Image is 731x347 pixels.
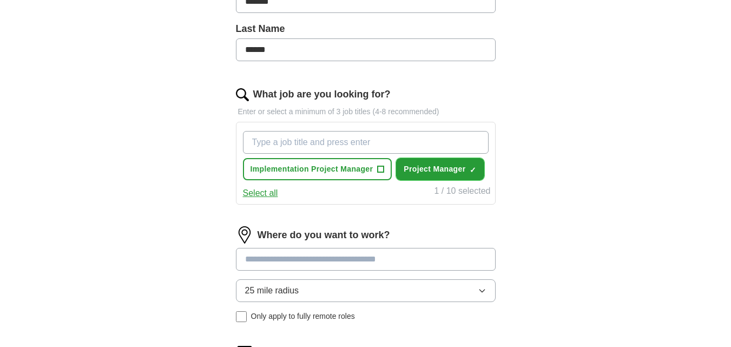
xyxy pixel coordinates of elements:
label: Last Name [236,22,496,36]
span: ✓ [470,166,476,174]
label: Where do you want to work? [258,228,390,243]
button: 25 mile radius [236,279,496,302]
span: Implementation Project Manager [251,163,373,175]
img: location.png [236,226,253,244]
button: Project Manager✓ [396,158,484,180]
span: 25 mile radius [245,284,299,297]
label: What job are you looking for? [253,87,391,102]
img: search.png [236,88,249,101]
input: Type a job title and press enter [243,131,489,154]
span: Project Manager [404,163,465,175]
div: 1 / 10 selected [434,185,490,200]
button: Implementation Project Manager [243,158,392,180]
p: Enter or select a minimum of 3 job titles (4-8 recommended) [236,106,496,117]
button: Select all [243,187,278,200]
span: Only apply to fully remote roles [251,311,355,322]
input: Only apply to fully remote roles [236,311,247,322]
